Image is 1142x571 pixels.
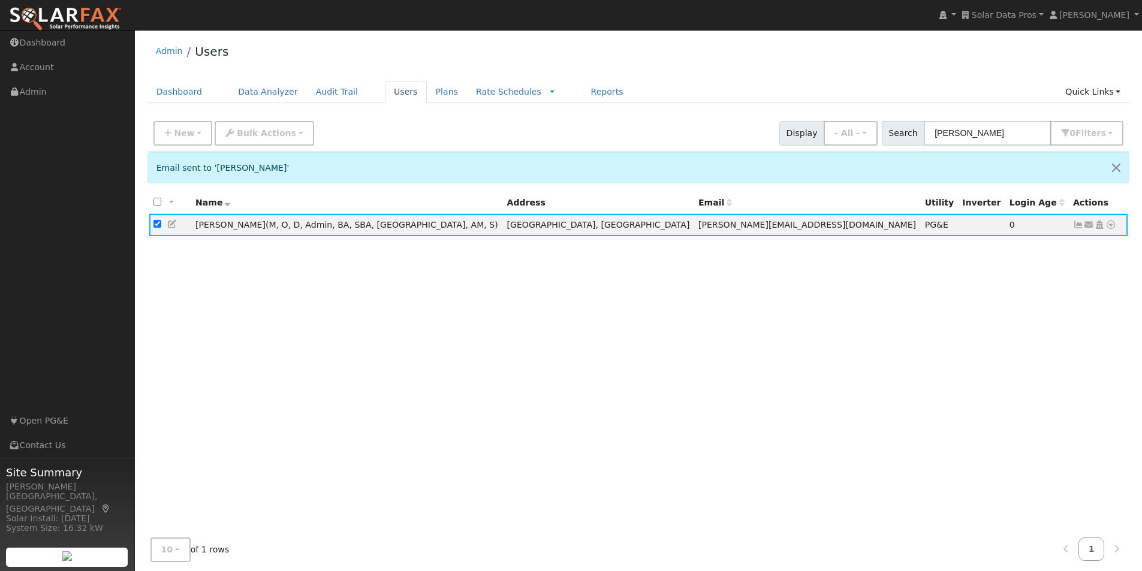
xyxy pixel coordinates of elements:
[6,464,128,481] span: Site Summary
[507,197,690,209] div: Address
[237,128,296,138] span: Bulk Actions
[101,504,112,513] a: Map
[276,220,288,229] span: Owner
[167,219,178,229] a: Edit User
[1075,128,1106,138] span: Filter
[779,121,824,146] span: Display
[925,197,954,209] div: Utility
[1101,128,1105,138] span: s
[147,81,212,103] a: Dashboard
[962,197,1001,209] div: Inverter
[300,220,332,229] span: Admin
[698,220,916,229] span: [PERSON_NAME][EMAIL_ADDRESS][DOMAIN_NAME]
[6,522,128,534] div: System Size: 16.32 kW
[925,220,948,229] span: PG&E
[924,121,1051,146] input: Search
[195,198,231,207] span: Name
[1050,121,1123,146] button: 0Filters
[372,220,466,229] span: Super Admin
[1010,198,1065,207] span: Days since last login
[484,220,495,229] span: Salesperson
[503,214,694,236] td: [GEOGRAPHIC_DATA], [GEOGRAPHIC_DATA]
[215,121,314,146] button: Bulk Actions
[1084,219,1095,231] a: leroy@solardatapros.com
[1105,219,1116,231] a: Other actions
[466,220,484,229] span: Account Manager
[156,163,290,173] span: Email sent to '[PERSON_NAME]'
[476,87,541,96] a: Rate Schedules
[150,537,230,562] span: of 1 rows
[174,128,194,138] span: New
[581,81,632,103] a: Reports
[882,121,924,146] span: Search
[332,220,349,229] span: Billing Admin
[191,214,503,236] td: [PERSON_NAME]
[6,512,128,525] div: Solar Install: [DATE]
[1073,220,1084,229] a: Show Graph
[229,81,307,103] a: Data Analyzer
[698,198,732,207] span: Email
[62,551,72,561] img: retrieve
[195,44,228,59] a: Users
[150,537,191,562] button: 10
[824,121,878,146] button: - All -
[1073,197,1123,209] div: Actions
[269,220,276,229] span: Manager
[6,481,128,493] div: [PERSON_NAME]
[288,220,300,229] span: Developer
[266,220,498,229] span: ( )
[1094,220,1105,229] a: Login As
[427,81,467,103] a: Plans
[1059,10,1129,20] span: [PERSON_NAME]
[1078,537,1105,561] a: 1
[307,81,367,103] a: Audit Trail
[156,46,183,56] a: Admin
[349,220,371,229] span: Super Billing Admin
[6,490,128,515] div: [GEOGRAPHIC_DATA], [GEOGRAPHIC_DATA]
[161,545,173,554] span: 10
[1010,220,1015,229] span: 09/21/2025 9:42:57 AM
[1104,153,1129,182] button: Close
[972,10,1036,20] span: Solar Data Pros
[1056,81,1129,103] a: Quick Links
[153,121,213,146] button: New
[9,7,122,32] img: SolarFax
[385,81,427,103] a: Users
